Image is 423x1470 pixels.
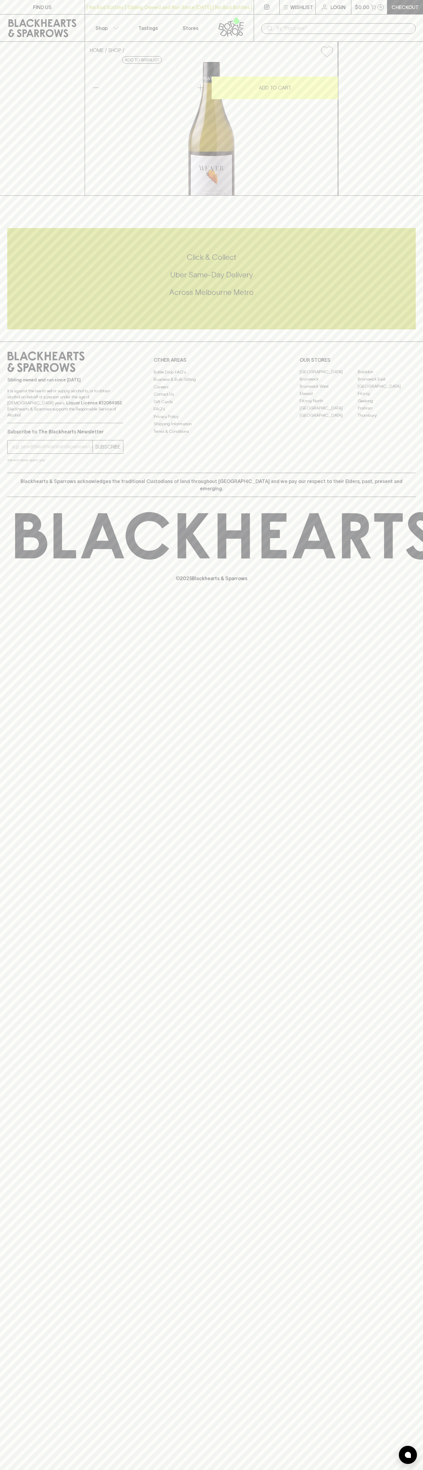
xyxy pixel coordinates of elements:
a: Elwood [300,390,358,397]
button: Shop [85,15,127,41]
a: [GEOGRAPHIC_DATA] [300,368,358,376]
p: Checkout [392,4,419,11]
input: e.g. jane@blackheartsandsparrows.com.au [12,442,93,452]
button: ADD TO CART [212,77,338,99]
a: [GEOGRAPHIC_DATA] [300,405,358,412]
a: Fitzroy North [300,397,358,405]
h5: Across Melbourne Metro [7,287,416,297]
p: ADD TO CART [259,84,291,91]
button: Add to wishlist [122,56,162,64]
a: Shipping Information [154,420,270,428]
a: Prahran [358,405,416,412]
p: Blackhearts & Sparrows acknowledges the traditional Custodians of land throughout [GEOGRAPHIC_DAT... [12,478,411,492]
a: FAQ's [154,406,270,413]
a: Business & Bulk Gifting [154,376,270,383]
a: Thornbury [358,412,416,419]
img: 34058.png [85,62,338,195]
a: Brunswick East [358,376,416,383]
a: Careers [154,383,270,390]
h5: Uber Same-Day Delivery [7,270,416,280]
a: Privacy Policy [154,413,270,420]
p: Sibling owned and run since [DATE] [7,377,123,383]
img: bubble-icon [405,1452,411,1458]
input: Try "Pinot noir" [276,24,411,33]
a: [GEOGRAPHIC_DATA] [358,383,416,390]
a: [GEOGRAPHIC_DATA] [300,412,358,419]
a: SHOP [108,47,121,53]
p: $0.00 [355,4,369,11]
p: OTHER AREAS [154,356,270,364]
button: SUBSCRIBE [93,440,123,453]
p: Stores [183,24,198,32]
a: HOME [90,47,104,53]
a: Stores [169,15,212,41]
a: Contact Us [154,391,270,398]
a: Geelong [358,397,416,405]
strong: Liquor License #32064953 [66,400,122,405]
p: OUR STORES [300,356,416,364]
p: Wishlist [290,4,313,11]
p: Login [330,4,346,11]
a: Bottle Drop FAQ's [154,368,270,376]
p: It is against the law to sell or supply alcohol to, or to obtain alcohol on behalf of a person un... [7,388,123,418]
a: Braddon [358,368,416,376]
a: Gift Cards [154,398,270,405]
a: Brunswick West [300,383,358,390]
p: SUBSCRIBE [95,443,121,450]
p: 0 [379,5,382,9]
h5: Click & Collect [7,252,416,262]
p: We will never spam you [7,457,123,463]
a: Terms & Conditions [154,428,270,435]
p: Subscribe to The Blackhearts Newsletter [7,428,123,435]
a: Brunswick [300,376,358,383]
a: Fitzroy [358,390,416,397]
div: Call to action block [7,228,416,329]
p: Tastings [138,24,158,32]
p: FIND US [33,4,52,11]
a: Tastings [127,15,169,41]
p: Shop [96,24,108,32]
button: Add to wishlist [319,44,335,60]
